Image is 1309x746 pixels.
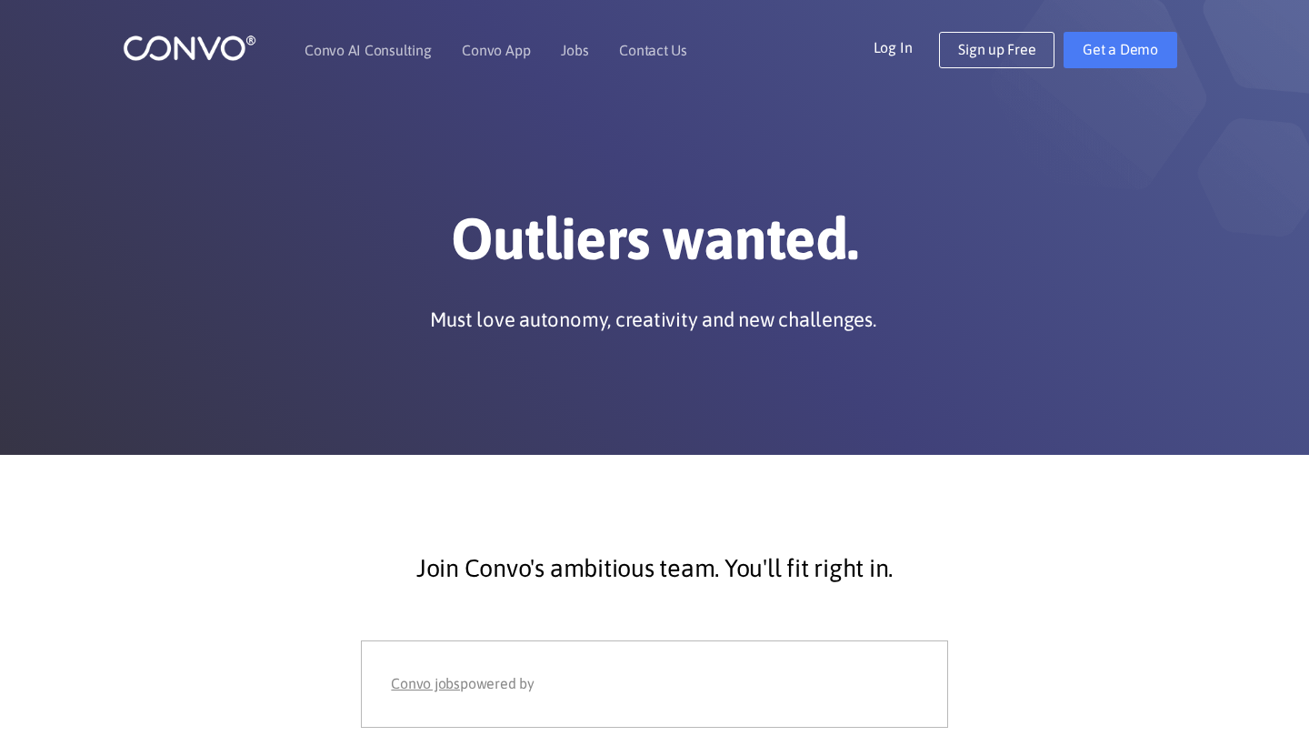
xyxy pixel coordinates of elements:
img: logo_1.png [123,34,256,62]
a: Contact Us [619,43,687,57]
a: Sign up Free [939,32,1054,68]
p: Must love autonomy, creativity and new challenges. [430,306,876,333]
a: Convo jobs [391,670,460,698]
a: Convo App [462,43,530,57]
h1: Outliers wanted. [150,204,1159,287]
a: Jobs [561,43,588,57]
a: Convo AI Consulting [305,43,431,57]
div: powered by [391,670,917,698]
a: Log In [874,32,940,61]
a: Get a Demo [1064,32,1177,68]
p: Join Convo's ambitious team. You'll fit right in. [164,546,1145,591]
